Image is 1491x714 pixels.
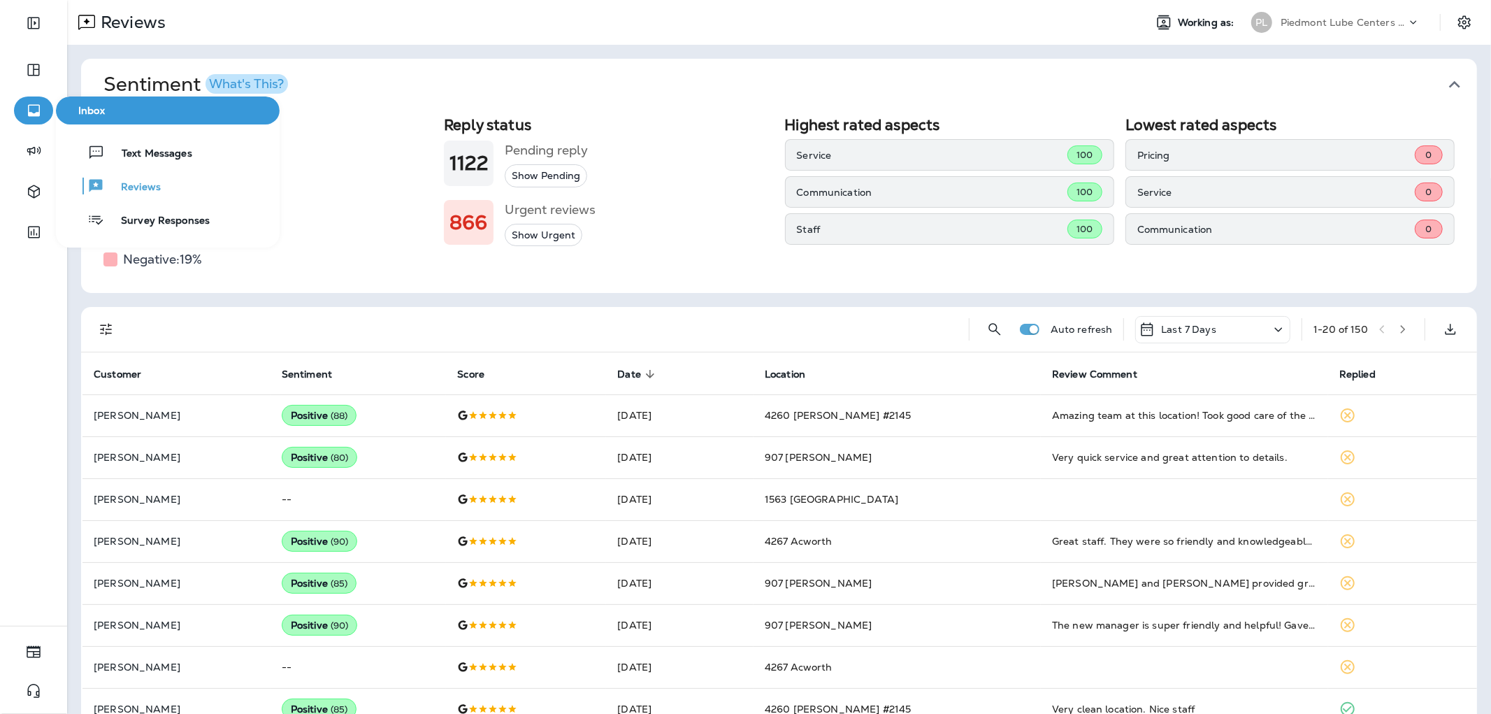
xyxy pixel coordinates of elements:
button: Expand Sidebar [14,9,53,37]
div: Positive [282,405,357,426]
button: Search Reviews [981,315,1009,343]
h5: Pending reply [505,139,588,162]
span: Location [765,369,805,380]
span: Sentiment [282,369,332,380]
div: Very quick service and great attention to details. [1052,450,1317,464]
div: PL [1251,12,1272,33]
h2: Reply status [444,116,773,134]
span: 100 [1076,223,1093,235]
td: -- [271,478,447,520]
div: The new manager is super friendly and helpful! Gave me a full rundown of what to lookout for and ... [1052,618,1317,632]
p: Auto refresh [1051,324,1113,335]
p: Communication [797,187,1068,198]
div: Great staff. They were so friendly and knowledgeable. They made the experience easy and fast. I w... [1052,534,1317,548]
span: 907 [PERSON_NAME] [765,619,872,631]
td: [DATE] [606,394,754,436]
p: [PERSON_NAME] [94,578,259,589]
h1: Sentiment [103,73,288,97]
span: 4267 Acworth [765,535,833,548]
button: Settings [1452,10,1477,35]
p: [PERSON_NAME] [94,494,259,505]
p: Communication [1137,224,1415,235]
span: 0 [1425,223,1432,235]
p: [PERSON_NAME] [94,662,259,673]
span: Score [457,369,484,380]
p: Reviews [95,12,166,33]
button: Reviews [56,172,280,200]
td: [DATE] [606,436,754,478]
span: 907 [PERSON_NAME] [765,577,872,590]
h2: Lowest rated aspects [1125,116,1455,134]
p: [PERSON_NAME] [94,452,259,463]
div: What's This? [209,78,284,90]
div: 1 - 20 of 150 [1313,324,1368,335]
div: Amazing team at this location! Took good care of the car, will be back! [1052,408,1317,422]
button: Export as CSV [1436,315,1464,343]
span: ( 88 ) [331,410,348,422]
span: Reviews [104,181,161,194]
span: Customer [94,369,141,380]
span: 4267 Acworth [765,661,833,673]
span: Text Messages [105,148,192,161]
h1: 866 [449,211,487,234]
p: [PERSON_NAME] [94,620,259,631]
td: [DATE] [606,562,754,604]
span: ( 90 ) [331,536,349,548]
span: Survey Responses [104,215,210,228]
p: [PERSON_NAME] [94,536,259,547]
span: 100 [1076,186,1093,198]
span: Review Comment [1052,369,1137,380]
td: -- [271,646,447,688]
button: Inbox [56,97,280,124]
button: Filters [92,315,120,343]
td: [DATE] [606,478,754,520]
div: Pablo and Alfonso provided great service and explanation of what was wrong and needed fixing. I’l... [1052,576,1317,590]
span: ( 85 ) [331,578,348,590]
span: 1563 [GEOGRAPHIC_DATA] [765,493,898,506]
h1: 1122 [449,152,488,175]
h5: Urgent reviews [505,199,596,221]
span: 907 [PERSON_NAME] [765,451,872,464]
span: ( 80 ) [331,452,349,464]
td: [DATE] [606,646,754,688]
p: Last 7 Days [1161,324,1216,335]
p: Pricing [1137,150,1415,161]
div: Positive [282,615,358,636]
p: Staff [797,224,1068,235]
span: Replied [1339,369,1376,380]
span: Inbox [62,105,274,117]
button: Text Messages [56,138,280,166]
button: Survey Responses [56,206,280,234]
div: Positive [282,447,358,468]
p: Piedmont Lube Centers LLC [1281,17,1406,28]
div: Positive [282,573,357,594]
td: [DATE] [606,604,754,646]
p: Service [1137,187,1415,198]
span: 0 [1425,186,1432,198]
span: 4260 [PERSON_NAME] #2145 [765,409,911,422]
div: Positive [282,531,358,552]
td: [DATE] [606,520,754,562]
span: ( 90 ) [331,620,349,631]
span: 100 [1076,149,1093,161]
h5: Negative: 19 % [123,248,202,271]
button: Show Pending [505,164,587,187]
h2: Highest rated aspects [785,116,1114,134]
span: Working as: [1178,17,1237,29]
button: Show Urgent [505,224,582,247]
p: Service [797,150,1068,161]
span: 0 [1425,149,1432,161]
span: Date [617,369,641,380]
p: [PERSON_NAME] [94,410,259,421]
